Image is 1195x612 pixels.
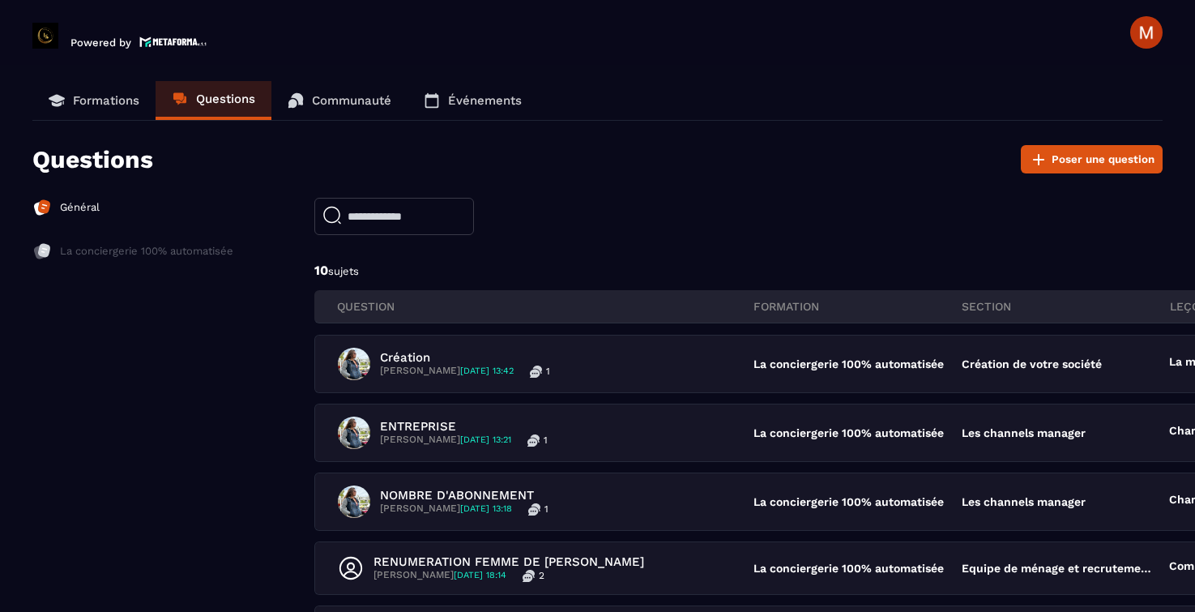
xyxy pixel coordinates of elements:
button: Poser une question [1021,145,1163,173]
p: Questions [32,145,153,173]
a: Événements [408,81,538,120]
p: [PERSON_NAME] [380,365,514,378]
p: Powered by [70,36,131,49]
p: [PERSON_NAME] [380,503,512,516]
span: [DATE] 13:21 [460,434,511,445]
span: [DATE] 13:42 [460,366,514,376]
p: [PERSON_NAME] [373,569,506,582]
p: RENUMERATION FEMME DE [PERSON_NAME] [373,554,644,569]
p: La conciergerie 100% automatisée [753,562,945,575]
span: sujets [328,265,359,277]
span: [DATE] 13:18 [460,503,512,514]
a: Questions [156,81,271,120]
p: 1 [546,365,550,378]
a: Formations [32,81,156,120]
p: La conciergerie 100% automatisée [753,357,945,370]
p: Création de votre société [962,357,1102,370]
p: Création [380,350,550,365]
p: Communauté [312,93,391,108]
img: formation-icon-active.2ea72e5a.svg [32,198,52,217]
p: La conciergerie 100% automatisée [60,244,233,259]
p: La conciergerie 100% automatisée [753,426,945,439]
p: 1 [544,503,548,516]
p: section [962,299,1170,314]
img: formation-icon-inac.db86bb20.svg [32,242,52,261]
p: Général [60,200,100,215]
p: Equipe de ménage et recrutement gestionnaire [962,562,1154,575]
p: Les channels manager [962,495,1086,508]
p: 2 [539,569,544,582]
p: FORMATION [753,299,962,314]
p: NOMBRE D'ABONNEMENT [380,488,548,503]
img: logo [139,35,207,49]
a: Communauté [271,81,408,120]
p: Formations [73,93,139,108]
p: ENTREPRISE [380,419,548,434]
p: Événements [448,93,522,108]
p: Questions [196,92,255,106]
span: [DATE] 18:14 [454,570,506,580]
p: [PERSON_NAME] [380,434,511,447]
p: QUESTION [337,299,753,314]
p: La conciergerie 100% automatisée [753,495,945,508]
p: 1 [544,434,548,447]
img: logo-branding [32,23,58,49]
p: Les channels manager [962,426,1086,439]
